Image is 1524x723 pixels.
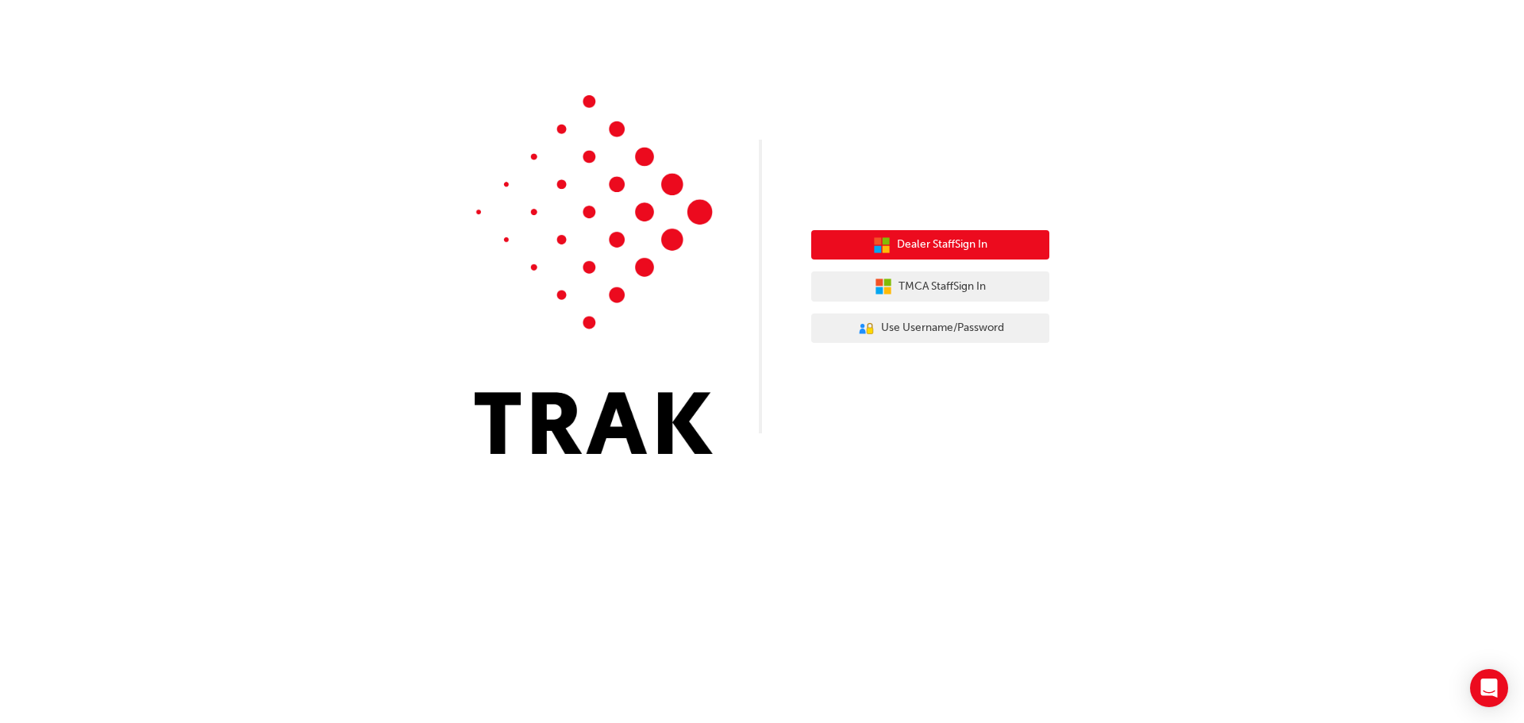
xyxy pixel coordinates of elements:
[1470,669,1508,707] div: Open Intercom Messenger
[899,278,986,296] span: TMCA Staff Sign In
[811,313,1049,344] button: Use Username/Password
[475,95,713,454] img: Trak
[811,271,1049,302] button: TMCA StaffSign In
[881,319,1004,337] span: Use Username/Password
[811,230,1049,260] button: Dealer StaffSign In
[897,236,987,254] span: Dealer Staff Sign In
